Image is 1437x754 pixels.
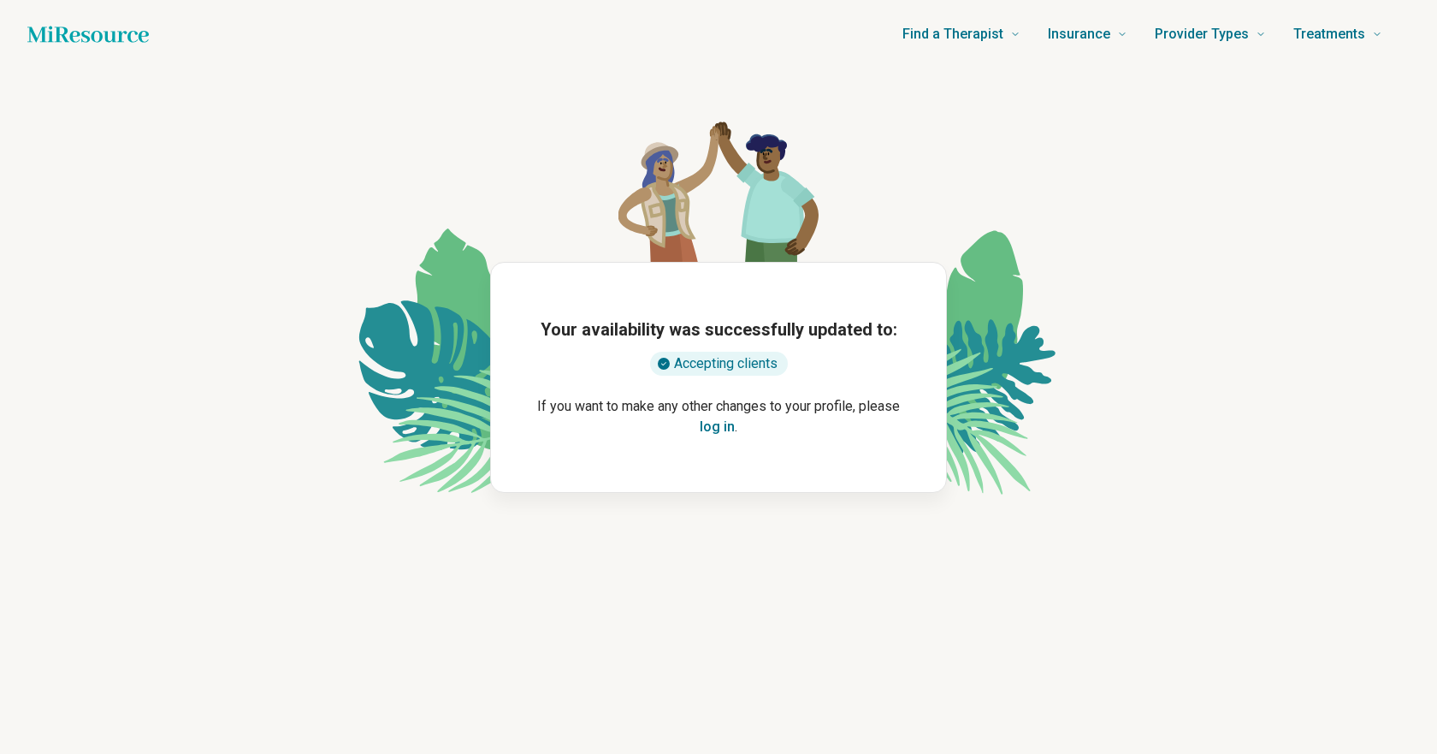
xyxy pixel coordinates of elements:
p: If you want to make any other changes to your profile, please . [518,396,919,437]
h1: Your availability was successfully updated to: [541,318,897,341]
span: Provider Types [1155,22,1249,46]
button: log in [700,417,735,437]
span: Insurance [1048,22,1110,46]
a: Home page [27,17,149,51]
div: Accepting clients [650,352,788,376]
span: Treatments [1293,22,1365,46]
span: Find a Therapist [902,22,1003,46]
